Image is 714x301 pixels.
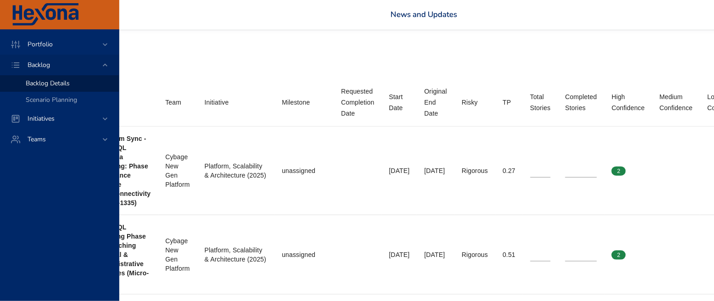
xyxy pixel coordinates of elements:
[282,97,310,108] div: Sort
[530,91,551,113] div: Total Stories
[282,166,327,175] div: unassigned
[660,91,693,113] div: Sort
[612,167,626,175] span: 2
[660,167,674,175] span: 0
[503,97,516,108] span: TP
[389,250,410,259] div: [DATE]
[612,91,645,113] div: High Confidence
[503,166,516,175] div: 0.27
[565,91,597,113] div: Completed Stories
[341,86,374,119] div: Requested Completion Date
[424,86,447,119] div: Sort
[565,91,597,113] div: Sort
[166,97,182,108] div: Team
[503,250,516,259] div: 0.51
[341,86,374,119] div: Sort
[166,152,190,189] div: Cybage New Gen Platform
[20,114,62,123] span: Initiatives
[98,97,151,108] span: Project
[205,97,229,108] div: Sort
[26,95,77,104] span: Scenario Planning
[424,86,447,119] div: Original End Date
[166,97,182,108] div: Sort
[282,250,327,259] div: unassigned
[660,91,693,113] div: Medium Confidence
[612,91,645,113] div: Sort
[530,91,551,113] div: Sort
[424,166,447,175] div: [DATE]
[205,162,268,180] div: Platform, Scalability & Architecture (2025)
[389,166,410,175] div: [DATE]
[98,135,151,206] b: Platform Sync - GraphQL Schema Weaving: Phase 1 Enhance Service Interconnectivity (Micro-1335)
[660,251,674,259] span: 0
[205,97,229,108] div: Initiative
[462,97,478,108] div: Sort
[389,91,410,113] div: Sort
[20,40,60,49] span: Portfolio
[26,79,70,88] span: Backlog Details
[462,250,488,259] div: Rigorous
[282,97,327,108] span: Milestone
[205,245,268,264] div: Platform, Scalability & Architecture (2025)
[462,97,488,108] span: Risky
[503,97,511,108] div: Sort
[20,61,57,69] span: Backlog
[462,97,478,108] div: Risky
[424,250,447,259] div: [DATE]
[205,97,268,108] span: Initiative
[462,166,488,175] div: Rigorous
[166,97,190,108] span: Team
[391,9,457,20] a: News and Updates
[389,91,410,113] div: Start Date
[612,251,626,259] span: 2
[166,236,190,273] div: Cybage New Gen Platform
[11,3,80,26] img: Hexona
[282,97,310,108] div: Milestone
[503,97,511,108] div: TP
[98,223,149,286] b: GraphQL Weaving Phase 2: Enriching Clinical & Administrative Services (Micro-1341)
[20,135,53,144] span: Teams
